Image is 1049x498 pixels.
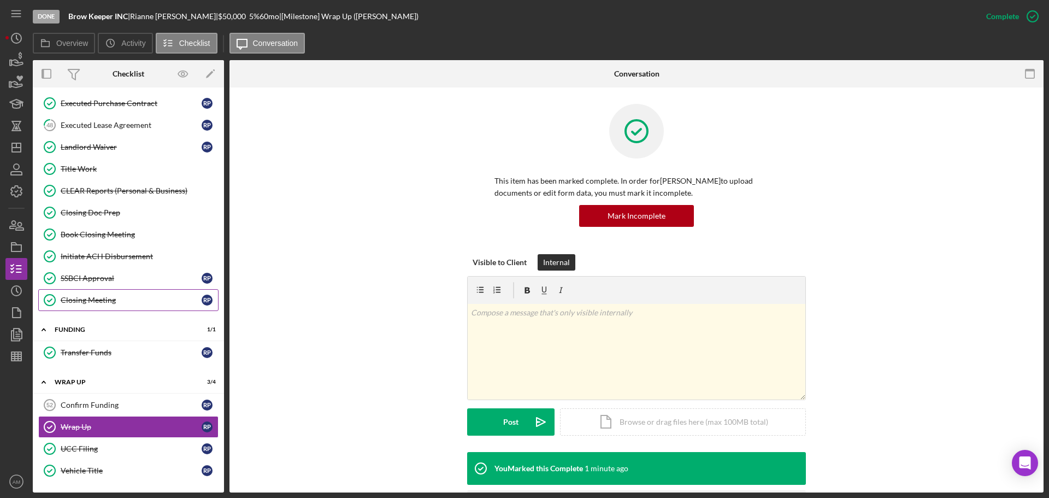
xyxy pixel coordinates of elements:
[38,245,219,267] a: Initiate ACH Disbursement
[202,443,213,454] div: R P
[33,33,95,54] button: Overview
[579,205,694,227] button: Mark Incomplete
[38,114,219,136] a: 48Executed Lease AgreementRP
[38,342,219,364] a: Transfer FundsRP
[543,254,570,271] div: Internal
[38,438,219,460] a: UCC FilingRP
[38,180,219,202] a: CLEAR Reports (Personal & Business)
[202,465,213,476] div: R P
[113,69,144,78] div: Checklist
[130,12,218,21] div: Rianne [PERSON_NAME] |
[61,274,202,283] div: SSBCI Approval
[202,98,213,109] div: R P
[260,12,279,21] div: 60 mo
[55,326,188,333] div: Funding
[467,254,532,271] button: Visible to Client
[202,400,213,411] div: R P
[61,208,218,217] div: Closing Doc Prep
[68,12,130,21] div: |
[38,92,219,114] a: Executed Purchase ContractRP
[13,479,20,485] text: AM
[608,205,665,227] div: Mark Incomplete
[61,296,202,304] div: Closing Meeting
[467,408,555,436] button: Post
[279,12,419,21] div: | [Milestone] Wrap Up ([PERSON_NAME])
[46,121,53,128] tspan: 48
[494,464,583,473] div: You Marked this Complete
[55,379,188,385] div: Wrap up
[202,120,213,131] div: R P
[249,12,260,21] div: 5 %
[46,402,53,408] tspan: 52
[196,326,216,333] div: 1 / 1
[494,175,779,200] p: This item has been marked complete. In order for [PERSON_NAME] to upload documents or edit form d...
[61,423,202,431] div: Wrap Up
[585,464,628,473] time: 2025-09-10 19:17
[986,5,1019,27] div: Complete
[121,39,145,48] label: Activity
[202,347,213,358] div: R P
[38,416,219,438] a: Wrap UpRP
[503,408,518,436] div: Post
[1012,450,1038,476] div: Open Intercom Messenger
[61,121,202,130] div: Executed Lease Agreement
[156,33,217,54] button: Checklist
[196,379,216,385] div: 3 / 4
[61,230,218,239] div: Book Closing Meeting
[61,348,202,357] div: Transfer Funds
[33,10,60,24] div: Done
[202,421,213,432] div: R P
[61,143,202,151] div: Landlord Waiver
[202,142,213,153] div: R P
[56,39,88,48] label: Overview
[38,289,219,311] a: Closing MeetingRP
[61,252,218,261] div: Initiate ACH Disbursement
[218,12,249,21] div: $50,000
[61,401,202,409] div: Confirm Funding
[538,254,575,271] button: Internal
[202,273,213,284] div: R P
[38,460,219,482] a: Vehicle TitleRP
[38,158,219,180] a: Title Work
[98,33,152,54] button: Activity
[68,11,128,21] b: Brow Keeper INC
[38,394,219,416] a: 52Confirm FundingRP
[38,136,219,158] a: Landlord WaiverRP
[614,69,659,78] div: Conversation
[179,39,210,48] label: Checklist
[61,466,202,475] div: Vehicle Title
[473,254,527,271] div: Visible to Client
[38,267,219,289] a: SSBCI ApprovalRP
[61,186,218,195] div: CLEAR Reports (Personal & Business)
[38,202,219,224] a: Closing Doc Prep
[61,99,202,108] div: Executed Purchase Contract
[202,295,213,306] div: R P
[38,224,219,245] a: Book Closing Meeting
[229,33,305,54] button: Conversation
[61,444,202,453] div: UCC Filing
[253,39,298,48] label: Conversation
[61,165,218,173] div: Title Work
[5,471,27,493] button: AM
[975,5,1044,27] button: Complete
